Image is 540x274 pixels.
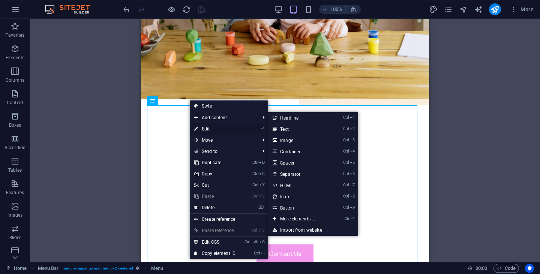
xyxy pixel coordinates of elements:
[61,264,133,273] span: . menu-wrapper .preset-menu-v2-centered
[343,194,349,199] i: Ctrl
[497,264,516,273] span: Code
[190,123,240,135] a: ⏎Edit
[525,264,534,273] button: Usercentrics
[190,237,240,248] a: CtrlAltCEdit CSS
[343,205,349,210] i: Ctrl
[444,5,453,14] i: Pages (Ctrl+Alt+S)
[459,5,468,14] button: navigator
[268,135,330,146] a: Ctrl3Image
[190,225,240,236] a: Ctrl⇧VPaste reference
[343,126,349,131] i: Ctrl
[6,190,24,196] p: Features
[259,171,264,176] i: C
[481,265,482,271] span: :
[268,168,330,180] a: Ctrl6Separator
[182,5,191,14] button: reload
[268,123,330,135] a: Ctrl2Text
[268,112,330,123] a: Ctrl1Headline
[268,225,358,236] a: Import from website
[345,216,351,221] i: Ctrl
[350,115,355,120] i: 1
[475,264,487,273] span: 00 00
[268,191,330,202] a: Ctrl8Icon
[343,115,349,120] i: Ctrl
[7,212,23,218] p: Images
[429,5,438,14] i: Design (Ctrl+Alt+Y)
[43,5,99,14] img: Editor Logo
[8,167,22,173] p: Tables
[38,264,59,273] span: Click to select. Double-click to edit
[252,160,258,165] i: Ctrl
[468,264,487,273] h6: Session time
[493,264,519,273] button: Code
[343,183,349,187] i: Ctrl
[350,205,355,210] i: 9
[7,100,23,106] p: Content
[268,157,330,168] a: Ctrl5Spacer
[252,183,258,187] i: Ctrl
[190,248,240,259] a: CtrlICopy element ID
[244,240,250,244] i: Ctrl
[459,5,468,14] i: Navigator
[343,171,349,176] i: Ctrl
[254,251,260,256] i: Ctrl
[6,55,25,61] p: Elements
[351,216,354,221] i: ⏎
[268,213,330,225] a: Ctrl⏎More elements ...
[190,146,257,157] a: Send to
[38,264,163,273] nav: breadcrumb
[190,202,240,213] a: ⌦Delete
[136,266,139,270] i: This element is a customizable preset
[251,228,257,233] i: Ctrl
[259,240,264,244] i: C
[490,5,499,14] i: Publish
[252,171,258,176] i: Ctrl
[190,180,240,191] a: CtrlXCut
[350,171,355,176] i: 6
[6,264,27,273] a: Click to cancel selection. Double-click to open Pages
[474,5,483,14] i: AI Writer
[507,3,537,15] button: More
[258,205,264,210] i: ⌦
[319,5,346,14] button: 100%
[261,126,264,131] i: ⏎
[122,5,131,14] button: undo
[251,240,258,244] i: Alt
[343,149,349,154] i: Ctrl
[350,138,355,142] i: 3
[350,183,355,187] i: 7
[259,194,264,199] i: V
[182,5,191,14] i: Reload page
[489,3,501,15] button: publish
[330,5,342,14] h6: 100%
[259,183,264,187] i: X
[190,191,240,202] a: CtrlVPaste
[259,160,264,165] i: D
[510,6,534,13] span: More
[268,146,330,157] a: Ctrl4Container
[151,264,163,273] span: Click to select. Double-click to edit
[268,180,330,191] a: Ctrl7HTML
[190,214,268,225] a: Create reference
[343,160,349,165] i: Ctrl
[350,194,355,199] i: 8
[350,126,355,131] i: 2
[429,5,438,14] button: design
[261,251,264,256] i: I
[268,202,330,213] a: Ctrl9Button
[5,32,24,38] p: Favorites
[190,168,240,180] a: CtrlCCopy
[9,122,21,128] p: Boxes
[350,160,355,165] i: 5
[252,194,258,199] i: Ctrl
[190,112,257,123] span: Add content
[258,228,261,233] i: ⇧
[350,149,355,154] i: 4
[6,77,24,83] p: Columns
[4,145,25,151] p: Accordion
[190,135,257,146] span: Move
[343,138,349,142] i: Ctrl
[122,5,131,14] i: Undo: Edit headline (Ctrl+Z)
[444,5,453,14] button: pages
[262,228,264,233] i: V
